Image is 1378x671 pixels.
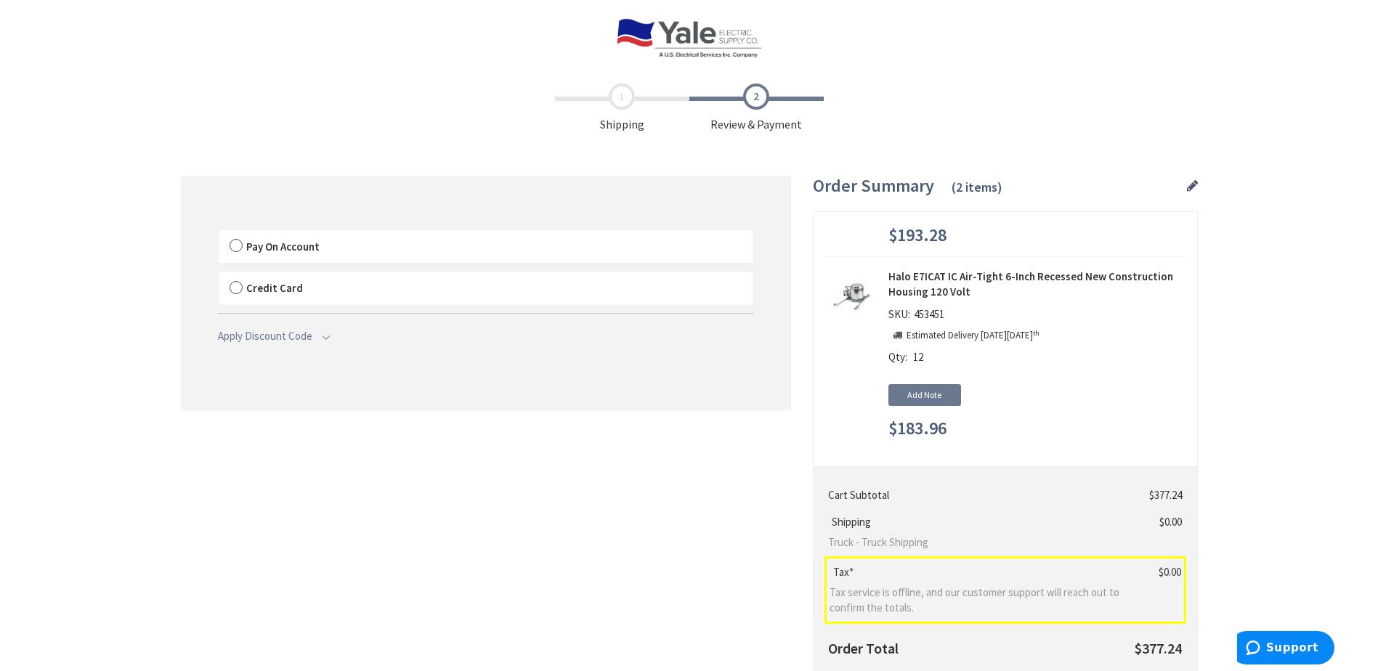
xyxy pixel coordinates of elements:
[888,419,947,438] span: $183.96
[888,329,1039,343] p: Estimated Delivery [DATE][DATE]
[1237,631,1334,667] iframe: Opens a widget where you can find more information
[1159,515,1182,529] span: $0.00
[828,534,1123,550] span: Truck - Truck Shipping
[913,350,923,364] span: 12
[888,226,947,245] span: $193.28
[830,274,875,320] img: Halo E7ICAT IC Air-Tight 6-Inch Recessed New Construction Housing 120 Volt
[828,515,875,529] span: Shipping
[1159,565,1181,579] span: $0.00
[616,18,761,58] img: Yale Electric Supply Co.
[218,329,312,343] span: Apply Discount Code
[813,174,934,197] span: Order Summary
[888,269,1186,300] strong: Halo E7ICAT IC Air-Tight 6-Inch Recessed New Construction Housing 120 Volt
[689,84,824,133] span: Review & Payment
[830,585,1124,616] span: Tax service is offline, and our customer support will reach out to confirm the totals.
[825,481,1129,508] th: Cart Subtotal
[1135,639,1182,657] span: $377.24
[246,281,303,295] span: Credit Card
[828,639,899,657] strong: Order Total
[1033,328,1039,338] sup: th
[952,179,1002,195] span: (2 items)
[888,350,905,364] span: Qty
[246,240,320,253] span: Pay On Account
[910,307,948,321] span: 453451
[1149,488,1182,502] span: $377.24
[555,84,689,133] span: Shipping
[888,306,948,327] div: SKU:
